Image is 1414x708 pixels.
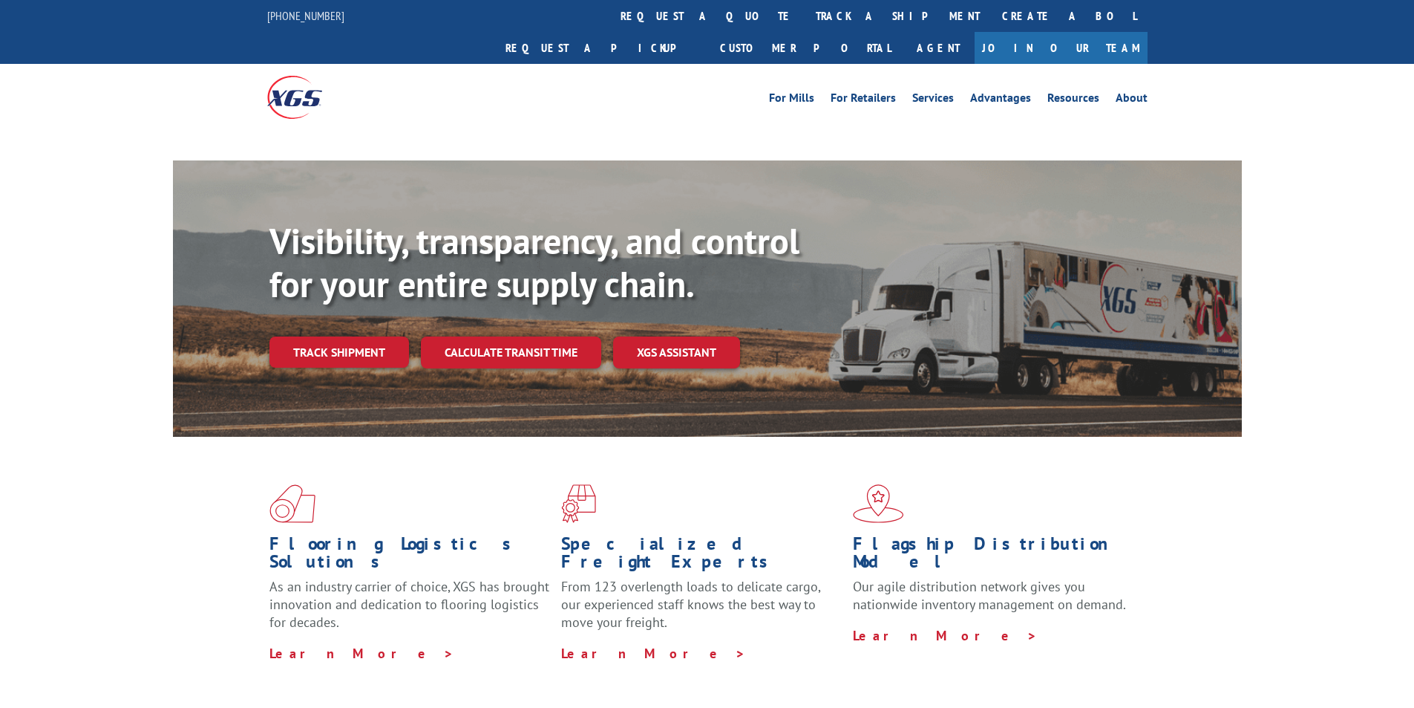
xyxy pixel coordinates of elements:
a: Calculate transit time [421,337,601,368]
a: Resources [1047,92,1099,108]
img: xgs-icon-flagship-distribution-model-red [853,484,904,523]
a: For Mills [769,92,814,108]
a: Customer Portal [709,32,902,64]
b: Visibility, transparency, and control for your entire supply chain. [269,218,799,307]
img: xgs-icon-focused-on-flooring-red [561,484,596,523]
a: Services [912,92,954,108]
a: Learn More > [853,627,1038,644]
h1: Flooring Logistics Solutions [269,535,550,578]
span: As an industry carrier of choice, XGS has brought innovation and dedication to flooring logistics... [269,578,549,631]
span: Our agile distribution network gives you nationwide inventory management on demand. [853,578,1126,613]
a: [PHONE_NUMBER] [267,8,344,23]
a: For Retailers [831,92,896,108]
img: xgs-icon-total-supply-chain-intelligence-red [269,484,315,523]
h1: Flagship Distribution Model [853,535,1133,578]
a: Join Our Team [975,32,1148,64]
a: XGS ASSISTANT [613,337,740,368]
h1: Specialized Freight Experts [561,535,842,578]
a: Learn More > [561,645,746,662]
a: Advantages [970,92,1031,108]
a: Learn More > [269,645,454,662]
a: About [1116,92,1148,108]
a: Request a pickup [494,32,709,64]
a: Track shipment [269,337,409,368]
a: Agent [902,32,975,64]
p: From 123 overlength loads to delicate cargo, our experienced staff knows the best way to move you... [561,578,842,644]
